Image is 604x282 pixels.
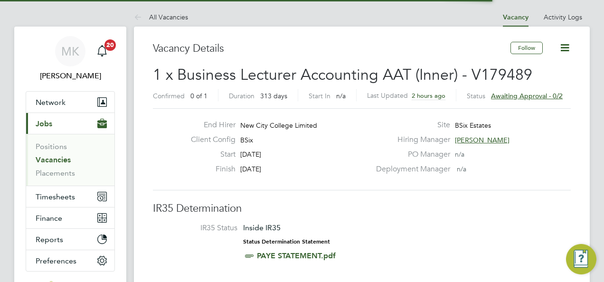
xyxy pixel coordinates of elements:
h3: IR35 Determination [153,202,571,216]
button: Jobs [26,113,114,134]
div: Jobs [26,134,114,186]
label: End Hirer [183,120,236,130]
a: Vacancy [503,13,528,21]
span: Inside IR35 [243,223,281,232]
label: Start In [309,92,330,100]
label: PO Manager [370,150,450,160]
span: 313 days [260,92,287,100]
button: Preferences [26,250,114,271]
a: PAYE STATEMENT.pdf [257,251,336,260]
span: 20 [104,39,116,51]
label: Site [370,120,450,130]
span: BSix Estates [455,121,491,130]
label: Deployment Manager [370,164,450,174]
button: Reports [26,229,114,250]
span: New City College Limited [240,121,317,130]
span: Timesheets [36,192,75,201]
span: Megan Knowles [26,70,115,82]
a: Vacancies [36,155,71,164]
a: 20 [93,36,112,66]
label: IR35 Status [162,223,237,233]
a: Positions [36,142,67,151]
span: 2 hours ago [412,92,445,100]
button: Network [26,92,114,113]
label: Hiring Manager [370,135,450,145]
span: Reports [36,235,63,244]
label: Status [467,92,485,100]
span: Finance [36,214,62,223]
span: Preferences [36,256,76,265]
span: Jobs [36,119,52,128]
span: n/a [455,150,464,159]
label: Confirmed [153,92,185,100]
a: Placements [36,169,75,178]
span: [PERSON_NAME] [455,136,510,144]
button: Timesheets [26,186,114,207]
button: Finance [26,207,114,228]
a: Activity Logs [544,13,582,21]
span: 1 x Business Lecturer Accounting AAT (Inner) - V179489 [153,66,532,84]
span: 0 of 1 [190,92,208,100]
a: MK[PERSON_NAME] [26,36,115,82]
button: Follow [510,42,543,54]
span: n/a [336,92,346,100]
label: Finish [183,164,236,174]
label: Client Config [183,135,236,145]
a: All Vacancies [134,13,188,21]
button: Engage Resource Center [566,244,596,274]
span: Network [36,98,66,107]
h3: Vacancy Details [153,42,510,56]
span: n/a [457,165,466,173]
span: [DATE] [240,150,261,159]
span: [DATE] [240,165,261,173]
label: Start [183,150,236,160]
label: Last Updated [367,91,408,100]
span: BSix [240,136,253,144]
label: Duration [229,92,255,100]
strong: Status Determination Statement [243,238,330,245]
span: MK [61,45,79,57]
span: Awaiting approval - 0/2 [491,92,563,100]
